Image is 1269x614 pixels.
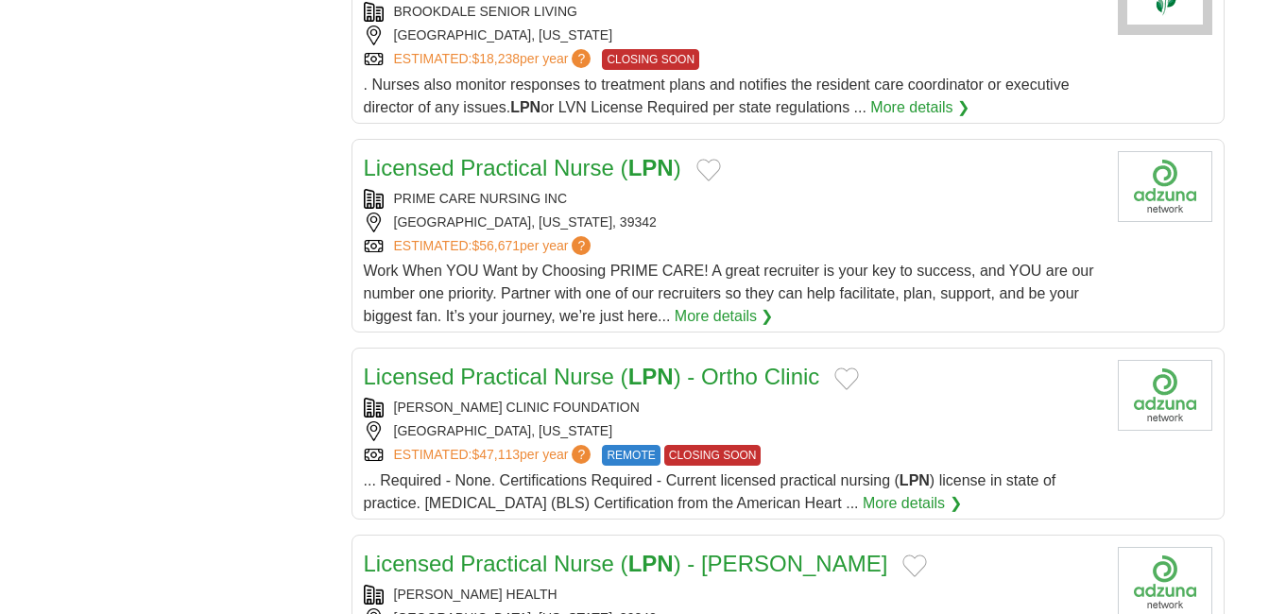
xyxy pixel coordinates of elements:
strong: LPN [510,99,540,115]
button: Add to favorite jobs [902,554,927,577]
div: PRIME CARE NURSING INC [364,189,1103,209]
strong: LPN [900,472,930,488]
div: [PERSON_NAME] HEALTH [364,585,1103,605]
div: [GEOGRAPHIC_DATA], [US_STATE] [364,26,1103,45]
a: ESTIMATED:$47,113per year? [394,445,595,466]
span: ... Required - None. Certifications Required - Current licensed practical nursing ( ) license in ... [364,472,1056,511]
img: Company logo [1118,151,1212,222]
button: Add to favorite jobs [834,367,859,390]
a: ESTIMATED:$56,671per year? [394,236,595,256]
a: More details ❯ [870,96,969,119]
span: REMOTE [602,445,660,466]
span: ? [572,49,591,68]
span: ? [572,236,591,255]
strong: LPN [628,155,674,180]
a: Licensed Practical Nurse (LPN) [364,155,681,180]
a: ESTIMATED:$18,238per year? [394,49,595,70]
a: BROOKDALE SENIOR LIVING [394,4,578,19]
a: Licensed Practical Nurse (LPN) - [PERSON_NAME] [364,551,888,576]
span: $18,238 [472,51,520,66]
img: Company logo [1118,360,1212,431]
a: More details ❯ [675,305,774,328]
div: [GEOGRAPHIC_DATA], [US_STATE] [364,421,1103,441]
span: $56,671 [472,238,520,253]
span: Work When YOU Want by Choosing PRIME CARE! A great recruiter is your key to success, and YOU are ... [364,263,1094,324]
span: CLOSING SOON [664,445,762,466]
div: [PERSON_NAME] CLINIC FOUNDATION [364,398,1103,418]
button: Add to favorite jobs [696,159,721,181]
span: CLOSING SOON [602,49,699,70]
div: [GEOGRAPHIC_DATA], [US_STATE], 39342 [364,213,1103,232]
span: . Nurses also monitor responses to treatment plans and notifies the resident care coordinator or ... [364,77,1070,115]
span: $47,113 [472,447,520,462]
strong: LPN [628,364,674,389]
span: ? [572,445,591,464]
a: More details ❯ [863,492,962,515]
a: Licensed Practical Nurse (LPN) - Ortho Clinic [364,364,820,389]
strong: LPN [628,551,674,576]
